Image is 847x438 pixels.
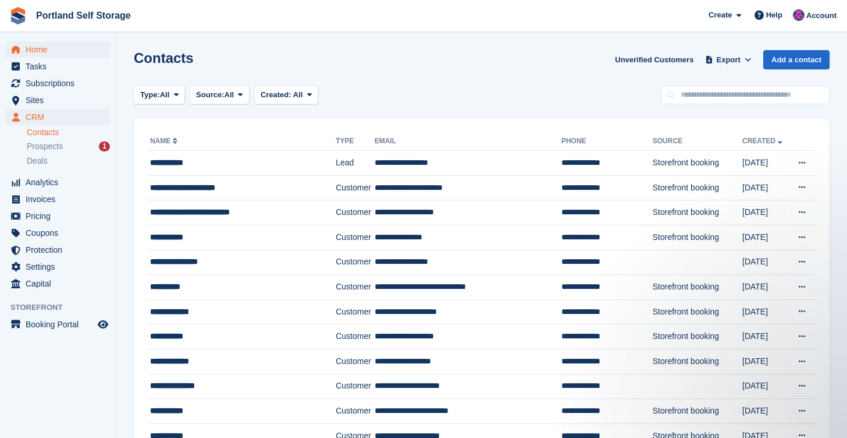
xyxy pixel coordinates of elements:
[653,324,742,349] td: Storefront booking
[6,275,110,292] a: menu
[336,250,374,275] td: Customer
[6,225,110,241] a: menu
[6,191,110,207] a: menu
[26,316,95,333] span: Booking Portal
[6,58,110,75] a: menu
[703,50,754,69] button: Export
[742,200,789,225] td: [DATE]
[26,242,95,258] span: Protection
[806,10,837,22] span: Account
[336,175,374,200] td: Customer
[190,86,250,105] button: Source: All
[27,155,110,167] a: Deals
[561,132,653,151] th: Phone
[336,225,374,250] td: Customer
[709,9,732,21] span: Create
[225,89,234,101] span: All
[160,89,170,101] span: All
[99,142,110,151] div: 1
[26,225,95,241] span: Coupons
[6,208,110,224] a: menu
[6,316,110,333] a: menu
[742,349,789,374] td: [DATE]
[336,151,374,176] td: Lead
[6,75,110,91] a: menu
[134,86,185,105] button: Type: All
[27,141,63,152] span: Prospects
[653,175,742,200] td: Storefront booking
[653,299,742,324] td: Storefront booking
[134,50,194,66] h1: Contacts
[336,374,374,399] td: Customer
[742,250,789,275] td: [DATE]
[26,275,95,292] span: Capital
[793,9,805,21] img: David Baker
[742,175,789,200] td: [DATE]
[763,50,830,69] a: Add a contact
[375,132,561,151] th: Email
[254,86,318,105] button: Created: All
[27,127,110,138] a: Contacts
[336,132,374,151] th: Type
[6,41,110,58] a: menu
[742,299,789,324] td: [DATE]
[293,90,303,99] span: All
[26,92,95,108] span: Sites
[653,399,742,424] td: Storefront booking
[26,75,95,91] span: Subscriptions
[336,349,374,374] td: Customer
[6,242,110,258] a: menu
[26,259,95,275] span: Settings
[653,151,742,176] td: Storefront booking
[6,109,110,125] a: menu
[26,41,95,58] span: Home
[742,399,789,424] td: [DATE]
[653,132,742,151] th: Source
[653,225,742,250] td: Storefront booking
[9,7,27,24] img: stora-icon-8386f47178a22dfd0bd8f6a31ec36ba5ce8667c1dd55bd0f319d3a0aa187defe.svg
[336,324,374,349] td: Customer
[6,174,110,190] a: menu
[6,92,110,108] a: menu
[742,275,789,300] td: [DATE]
[26,191,95,207] span: Invoices
[742,137,785,145] a: Created
[717,54,741,66] span: Export
[26,174,95,190] span: Analytics
[742,374,789,399] td: [DATE]
[26,208,95,224] span: Pricing
[653,275,742,300] td: Storefront booking
[26,109,95,125] span: CRM
[10,302,116,313] span: Storefront
[6,259,110,275] a: menu
[31,6,136,25] a: Portland Self Storage
[336,200,374,225] td: Customer
[140,89,160,101] span: Type:
[196,89,224,101] span: Source:
[261,90,291,99] span: Created:
[766,9,782,21] span: Help
[610,50,698,69] a: Unverified Customers
[27,156,48,167] span: Deals
[742,151,789,176] td: [DATE]
[742,225,789,250] td: [DATE]
[336,299,374,324] td: Customer
[27,140,110,153] a: Prospects 1
[336,275,374,300] td: Customer
[742,324,789,349] td: [DATE]
[653,349,742,374] td: Storefront booking
[26,58,95,75] span: Tasks
[653,200,742,225] td: Storefront booking
[150,137,180,145] a: Name
[96,317,110,331] a: Preview store
[336,399,374,424] td: Customer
